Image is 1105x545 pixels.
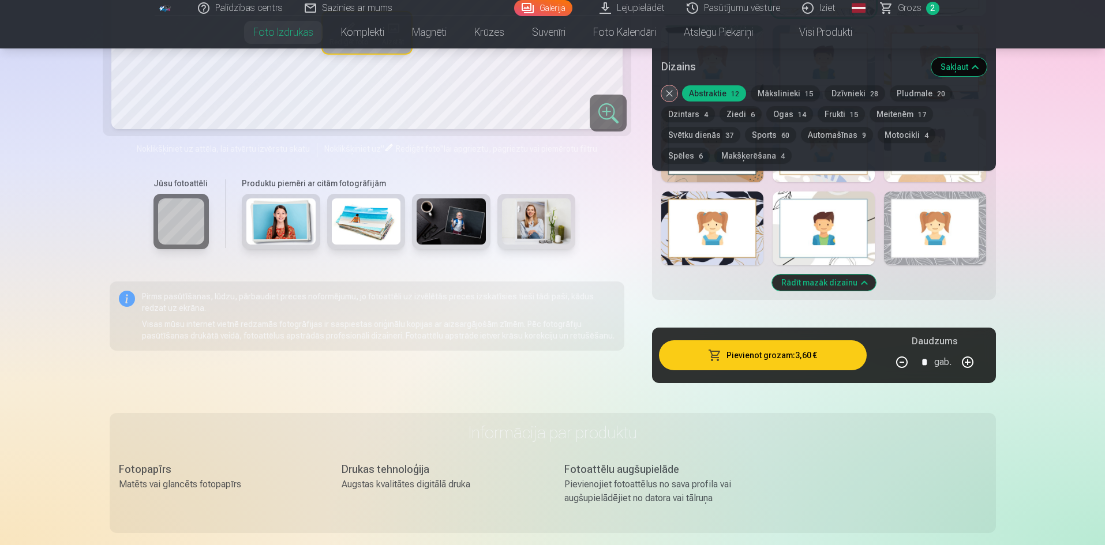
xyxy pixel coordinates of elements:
span: 9 [862,131,866,140]
span: 6 [699,152,703,160]
div: Fotopapīrs [119,461,319,478]
p: Visas mūsu internet vietnē redzamās fotogrāfijas ir saspiestas oriģinālu kopijas ar aizsargājošām... [142,318,616,341]
button: Ogas14 [766,106,813,122]
h3: Informācija par produktu [119,422,987,443]
div: Fotoattēlu augšupielāde [564,461,764,478]
button: Sakļaut [931,58,987,76]
a: Foto kalendāri [579,16,670,48]
h6: Jūsu fotoattēli [153,178,209,189]
span: 14 [798,111,806,119]
button: Pievienot grozam:3,60 € [659,340,866,370]
span: 6 [751,111,755,119]
span: 4 [924,131,928,140]
span: 15 [805,90,813,98]
button: Dzintars4 [661,106,715,122]
h5: Daudzums [912,334,957,348]
button: Aizstāt [375,12,411,53]
span: " [440,144,444,153]
span: Rediģēt foto [396,144,440,153]
h6: Produktu piemēri ar citām fotogrāfijām [237,178,580,189]
span: 15 [850,111,858,119]
button: Pludmale20 [890,85,952,102]
button: Abstraktie12 [682,85,746,102]
button: Makšķerēšana4 [714,148,792,164]
p: Pirms pasūtīšanas, lūdzu, pārbaudiet preces noformējumu, jo fotoattēli uz izvēlētās preces izskat... [142,291,616,314]
button: Motocikli4 [878,127,935,143]
button: Dzīvnieki28 [825,85,885,102]
button: Rediģēt foto [323,12,375,53]
button: Rādīt mazāk dizainu [772,275,876,291]
span: Noklikšķiniet uz [324,144,381,153]
span: 2 [926,2,939,15]
a: Atslēgu piekariņi [670,16,767,48]
span: Grozs [898,1,922,15]
span: 4 [781,152,785,160]
a: Krūzes [460,16,518,48]
div: gab. [934,348,952,376]
span: 17 [918,111,926,119]
span: 37 [725,131,733,140]
a: Suvenīri [518,16,579,48]
div: Drukas tehnoloģija [342,461,541,478]
div: Matēts vai glancēts fotopapīrs [119,478,319,491]
span: 60 [781,131,789,140]
button: Spēles6 [661,148,710,164]
span: Noklikšķiniet uz attēla, lai atvērtu izvērstu skatu [137,143,310,155]
div: Pievienojiet fotoattēlus no sava profila vai augšupielādējiet no datora vai tālruņa [564,478,764,505]
span: 28 [870,90,878,98]
span: lai apgrieztu, pagrieztu vai piemērotu filtru [444,144,597,153]
h5: Dizains [661,59,922,75]
span: " [381,144,384,153]
div: Augstas kvalitātes digitālā druka [342,478,541,491]
span: 20 [937,90,945,98]
button: Svētku dienās37 [661,127,740,143]
img: /fa1 [159,5,172,12]
a: Foto izdrukas [239,16,327,48]
a: Magnēti [398,16,460,48]
a: Komplekti [327,16,398,48]
button: Frukti15 [818,106,865,122]
button: Meitenēm17 [870,106,933,122]
a: Visi produkti [767,16,866,48]
button: Sports60 [745,127,796,143]
button: Automašīnas9 [801,127,873,143]
span: 4 [704,111,708,119]
button: Mākslinieki15 [751,85,820,102]
button: Ziedi6 [720,106,762,122]
span: 12 [731,90,739,98]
